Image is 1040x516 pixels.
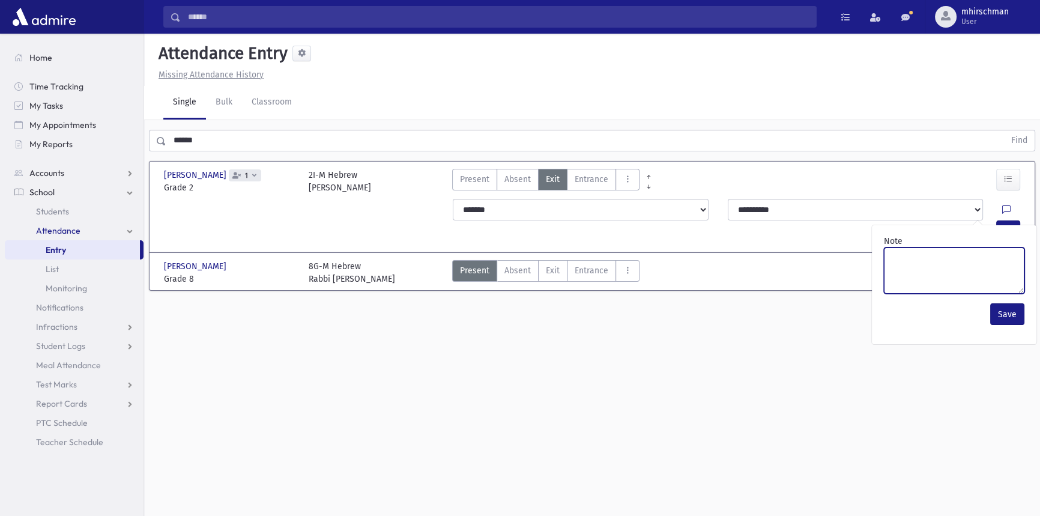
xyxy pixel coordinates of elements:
span: User [961,17,1009,26]
a: Classroom [242,86,301,120]
a: My Reports [5,135,144,154]
a: My Appointments [5,115,144,135]
a: Entry [5,240,140,260]
span: Monitoring [46,283,87,294]
span: My Reports [29,139,73,150]
a: Time Tracking [5,77,144,96]
div: AttTypes [452,169,639,194]
span: Absent [504,264,531,277]
a: List [5,260,144,279]
a: Teacher Schedule [5,433,144,452]
input: Search [181,6,816,28]
a: Meal Attendance [5,356,144,375]
a: Attendance [5,221,144,240]
a: Missing Attendance History [154,70,264,80]
a: PTC Schedule [5,413,144,433]
span: mhirschman [961,7,1009,17]
a: Monitoring [5,279,144,298]
u: Missing Attendance History [159,70,264,80]
span: Accounts [29,168,64,178]
button: Find [1004,130,1035,151]
h5: Attendance Entry [154,43,288,64]
span: Entrance [575,173,608,186]
span: Home [29,52,52,63]
div: AttTypes [452,260,639,285]
span: Attendance [36,225,80,236]
img: AdmirePro [10,5,79,29]
a: Test Marks [5,375,144,394]
a: Bulk [206,86,242,120]
span: Students [36,206,69,217]
span: Present [460,173,489,186]
a: My Tasks [5,96,144,115]
span: Entry [46,244,66,255]
span: Report Cards [36,398,87,409]
span: Absent [504,173,531,186]
button: Save [990,303,1024,325]
span: 1 [243,172,250,180]
a: Students [5,202,144,221]
span: My Tasks [29,100,63,111]
div: 2I-M Hebrew [PERSON_NAME] [309,169,371,194]
a: School [5,183,144,202]
a: Home [5,48,144,67]
span: Time Tracking [29,81,83,92]
a: Accounts [5,163,144,183]
a: Report Cards [5,394,144,413]
span: School [29,187,55,198]
span: Infractions [36,321,77,332]
span: Present [460,264,489,277]
span: Exit [546,264,560,277]
span: Exit [546,173,560,186]
a: Infractions [5,317,144,336]
span: Grade 8 [164,273,297,285]
a: Student Logs [5,336,144,356]
span: Student Logs [36,341,85,351]
a: Single [163,86,206,120]
span: List [46,264,59,275]
span: Entrance [575,264,608,277]
span: [PERSON_NAME] [164,260,229,273]
label: Note [884,235,902,247]
span: Test Marks [36,379,77,390]
span: Notifications [36,302,83,313]
span: PTC Schedule [36,417,88,428]
span: [PERSON_NAME] [164,169,229,181]
a: Notifications [5,298,144,317]
span: Teacher Schedule [36,437,103,448]
span: Meal Attendance [36,360,101,371]
span: My Appointments [29,120,96,130]
span: Grade 2 [164,181,297,194]
div: 8G-M Hebrew Rabbi [PERSON_NAME] [309,260,395,285]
